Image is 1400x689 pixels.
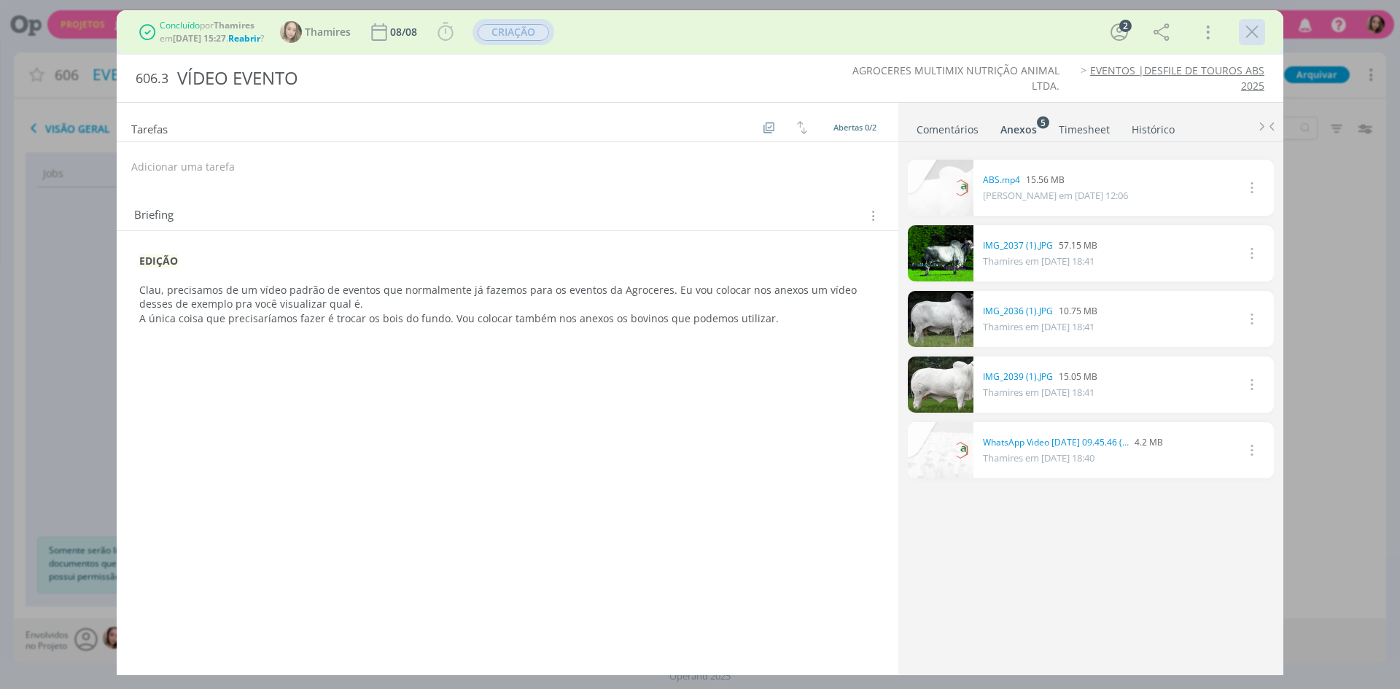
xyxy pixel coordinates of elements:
[983,320,1094,333] span: Thamires em [DATE] 18:41
[131,119,168,136] span: Tarefas
[916,116,979,137] a: Comentários
[1000,122,1037,137] div: Anexos
[160,19,264,45] div: por em . ?
[139,283,876,312] p: Clau, precisamos de um vídeo padrão de eventos que normalmente já fazemos para os eventos da Agro...
[983,174,1020,187] a: ABS.mp4
[228,32,260,44] span: Reabrir
[117,10,1283,675] div: dialog
[983,436,1163,449] div: 4.2 MB
[983,451,1094,464] span: Thamires em [DATE] 18:40
[1131,116,1175,137] a: Histórico
[1108,20,1131,44] button: 2
[134,206,174,225] span: Briefing
[171,61,788,96] div: VÍDEO EVENTO
[983,239,1053,252] a: IMG_2037 (1).JPG
[983,254,1094,268] span: Thamires em [DATE] 18:41
[797,121,807,134] img: arrow-down-up.svg
[1119,20,1132,32] div: 2
[833,122,876,133] span: Abertas 0/2
[136,71,168,87] span: 606.3
[1090,63,1264,92] a: EVENTOS |DESFILE DE TOUROS ABS 2025
[1037,116,1049,128] sup: 5
[983,370,1053,384] a: IMG_2039 (1).JPG
[214,19,254,31] b: Thamires
[983,370,1097,384] div: 15.05 MB
[160,19,200,31] span: Concluído
[983,174,1128,187] div: 15.56 MB
[852,63,1059,92] a: AGROCERES MULTIMIX NUTRIÇÃO ANIMAL LTDA.
[983,305,1053,318] a: IMG_2036 (1).JPG
[983,386,1094,399] span: Thamires em [DATE] 18:41
[1058,116,1111,137] a: Timesheet
[131,154,236,180] button: Adicionar uma tarefa
[139,311,876,326] p: A única coisa que precisaríamos fazer é trocar os bois do fundo. Vou colocar também nos anexos os...
[983,189,1128,202] span: [PERSON_NAME] em [DATE] 12:06
[173,32,226,44] b: [DATE] 15:27
[983,436,1129,449] a: WhatsApp Video [DATE] 09.45.46 (1).mp4
[139,254,178,268] strong: EDIÇÃO
[390,27,420,37] div: 08/08
[983,305,1097,318] div: 10.75 MB
[983,239,1097,252] div: 57.15 MB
